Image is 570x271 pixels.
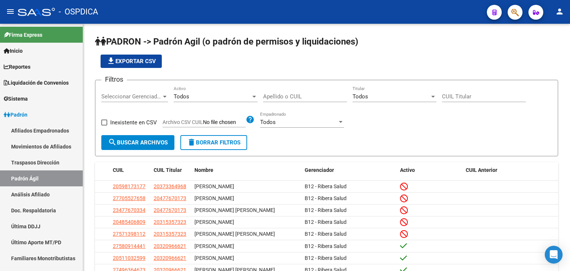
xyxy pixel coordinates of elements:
[466,167,497,173] span: CUIL Anterior
[463,162,558,178] datatable-header-cell: CUIL Anterior
[353,93,368,100] span: Todos
[194,207,275,213] span: [PERSON_NAME] [PERSON_NAME]
[194,255,234,261] span: [PERSON_NAME]
[154,219,186,225] span: 20315357323
[6,7,15,16] mat-icon: menu
[397,162,463,178] datatable-header-cell: Activo
[107,56,115,65] mat-icon: file_download
[191,162,302,178] datatable-header-cell: Nombre
[246,115,255,124] mat-icon: help
[113,243,145,249] span: 27580914441
[302,162,397,178] datatable-header-cell: Gerenciador
[154,183,186,189] span: 20373364968
[187,138,196,147] mat-icon: delete
[154,243,186,249] span: 20320966621
[305,255,347,261] span: B12 - Ribera Salud
[113,231,145,237] span: 27571398112
[187,139,240,146] span: Borrar Filtros
[194,231,275,237] span: [PERSON_NAME] [PERSON_NAME]
[107,58,156,65] span: Exportar CSV
[101,93,161,100] span: Seleccionar Gerenciador
[194,243,234,249] span: [PERSON_NAME]
[4,95,28,103] span: Sistema
[154,231,186,237] span: 20315357323
[305,167,334,173] span: Gerenciador
[59,4,98,20] span: - OSPDICA
[305,243,347,249] span: B12 - Ribera Salud
[163,119,203,125] span: Archivo CSV CUIL
[110,162,151,178] datatable-header-cell: CUIL
[305,231,347,237] span: B12 - Ribera Salud
[4,111,27,119] span: Padrón
[400,167,415,173] span: Activo
[154,207,186,213] span: 20477670173
[154,195,186,201] span: 20477670173
[194,167,213,173] span: Nombre
[4,47,23,55] span: Inicio
[154,167,182,173] span: CUIL Titular
[260,119,276,125] span: Todos
[101,55,162,68] button: Exportar CSV
[194,183,234,189] span: [PERSON_NAME]
[305,207,347,213] span: B12 - Ribera Salud
[154,255,186,261] span: 20320966621
[545,246,563,264] div: Open Intercom Messenger
[151,162,191,178] datatable-header-cell: CUIL Titular
[305,183,347,189] span: B12 - Ribera Salud
[113,219,145,225] span: 20485406809
[4,31,42,39] span: Firma Express
[203,119,246,126] input: Archivo CSV CUIL
[555,7,564,16] mat-icon: person
[194,219,234,225] span: [PERSON_NAME]
[194,195,234,201] span: [PERSON_NAME]
[113,183,145,189] span: 20598173177
[113,255,145,261] span: 20511032599
[174,93,189,100] span: Todos
[110,118,157,127] span: Inexistente en CSV
[101,74,127,85] h3: Filtros
[113,195,145,201] span: 27705527658
[4,63,30,71] span: Reportes
[95,36,358,47] span: PADRON -> Padrón Agil (o padrón de permisos y liquidaciones)
[108,139,168,146] span: Buscar Archivos
[305,195,347,201] span: B12 - Ribera Salud
[4,79,69,87] span: Liquidación de Convenios
[108,138,117,147] mat-icon: search
[113,207,145,213] span: 23477670334
[101,135,174,150] button: Buscar Archivos
[113,167,124,173] span: CUIL
[305,219,347,225] span: B12 - Ribera Salud
[180,135,247,150] button: Borrar Filtros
